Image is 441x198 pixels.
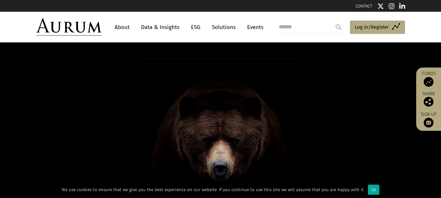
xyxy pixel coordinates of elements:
[355,4,372,8] a: CONTACT
[399,3,405,9] img: Linkedin icon
[424,77,433,87] img: Access Funds
[419,71,438,87] a: Funds
[368,185,379,195] div: Ok
[138,21,183,33] a: Data & Insights
[355,23,389,31] span: Log in/Register
[244,21,263,33] a: Events
[209,21,239,33] a: Solutions
[389,3,395,9] img: Instagram icon
[36,18,102,36] img: Aurum
[188,21,204,33] a: ESG
[424,97,433,107] img: Share this post
[424,118,433,128] img: Sign up to our newsletter
[419,92,438,107] div: Share
[419,112,438,128] a: Sign up
[332,21,345,34] input: Submit
[377,3,384,9] img: Twitter icon
[350,21,405,34] a: Log in/Register
[111,21,133,33] a: About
